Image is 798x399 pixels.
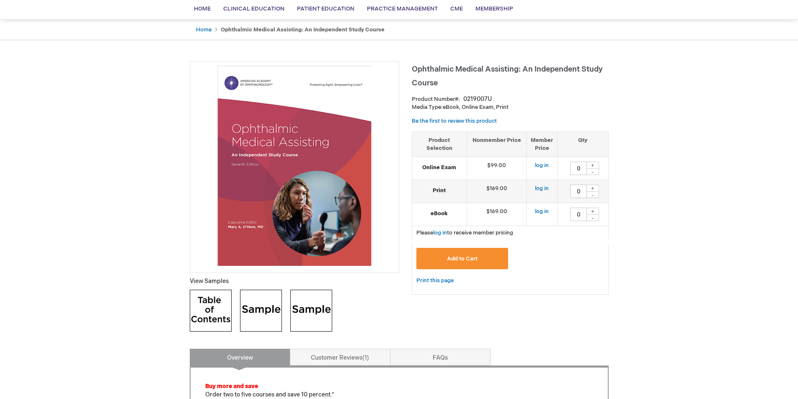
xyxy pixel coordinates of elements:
a: log in [535,162,549,169]
span: CME [450,5,463,12]
div: 0219007U [463,95,492,103]
a: log in [535,208,549,215]
div: + [586,162,599,169]
p: View Samples [190,277,399,286]
img: Click to view [290,290,332,332]
img: Click to view [190,290,232,332]
span: Ophthalmic Medical Assisting: An Independent Study Course [412,65,603,88]
button: Add to Cart [416,248,509,269]
div: - [586,191,599,198]
a: Customer Reviews1 [290,349,390,366]
a: Home [196,26,212,33]
th: Member Price [527,131,558,157]
strong: Product Number [412,96,460,103]
strong: Ophthalmic Medical Assisting: An Independent Study Course [221,26,385,33]
div: - [586,214,599,221]
td: $169.00 [467,180,527,203]
span: Home [194,5,211,12]
span: Membership [475,5,513,12]
img: Click to view [240,290,282,332]
span: 1 [362,354,369,361]
a: Overview [190,349,290,366]
span: Practice Management [367,5,438,12]
div: + [586,208,599,215]
font: Buy more and save [205,383,258,390]
strong: Print [416,187,462,195]
td: $169.00 [467,203,527,226]
th: Nonmember Price [467,131,527,157]
a: FAQs [390,349,491,366]
span: Clinical Education [223,5,284,12]
strong: Media Type: [412,104,443,111]
div: + [586,185,599,192]
a: log in [535,185,549,192]
span: Please to receive member pricing [416,229,513,236]
td: $99.00 [467,157,527,180]
img: Ophthalmic Medical Assisting: An Independent Study Course [194,66,395,266]
strong: Online Exam [416,164,462,172]
a: log in [433,229,447,236]
input: Qty [570,162,587,175]
input: Qty [570,185,587,198]
p: eBook, Online Exam, Print [412,103,609,111]
th: Qty [558,131,608,157]
strong: eBook [416,210,462,218]
a: Print this page [416,275,454,286]
th: Product Selection [412,131,467,157]
a: Be the first to review this product [412,118,497,124]
div: - [586,168,599,175]
input: Qty [570,208,587,221]
span: Add to Cart [447,255,478,262]
span: Patient Education [297,5,354,12]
